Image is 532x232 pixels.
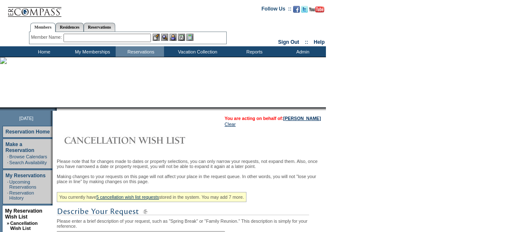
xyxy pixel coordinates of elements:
[31,34,64,41] div: Member Name:
[5,173,45,179] a: My Reservations
[283,116,321,121] a: [PERSON_NAME]
[67,46,116,57] td: My Memberships
[161,34,168,41] img: View
[9,190,34,200] a: Reservation History
[314,39,325,45] a: Help
[9,160,47,165] a: Search Availability
[116,46,164,57] td: Reservations
[293,8,300,13] a: Become our fan on Facebook
[5,141,34,153] a: Make a Reservation
[305,39,308,45] span: ::
[7,154,8,159] td: ·
[309,6,324,13] img: Subscribe to our YouTube Channel
[19,116,34,121] span: [DATE]
[96,195,159,200] a: 5 cancellation wish list requests
[301,6,308,13] img: Follow us on Twitter
[30,23,56,32] a: Members
[7,190,8,200] td: ·
[225,116,321,121] span: You are acting on behalf of:
[7,221,9,226] b: »
[54,107,57,111] img: promoShadowLeftCorner.gif
[153,34,160,41] img: b_edit.gif
[57,107,58,111] img: blank.gif
[278,46,326,57] td: Admin
[164,46,229,57] td: Vacation Collection
[229,46,278,57] td: Reports
[262,5,291,15] td: Follow Us ::
[84,23,115,32] a: Reservations
[278,39,299,45] a: Sign Out
[186,34,193,41] img: b_calculator.gif
[178,34,185,41] img: Reservations
[9,154,47,159] a: Browse Calendars
[57,192,246,202] div: You currently have stored in the system. You may add 7 more.
[10,221,37,231] a: Cancellation Wish List
[309,8,324,13] a: Subscribe to our YouTube Channel
[293,6,300,13] img: Become our fan on Facebook
[19,46,67,57] td: Home
[7,179,8,189] td: ·
[9,179,36,189] a: Upcoming Reservations
[7,160,8,165] td: ·
[56,23,84,32] a: Residences
[301,8,308,13] a: Follow us on Twitter
[225,122,236,127] a: Clear
[5,129,50,135] a: Reservation Home
[169,34,177,41] img: Impersonate
[57,132,225,149] img: Cancellation Wish List
[5,208,42,220] a: My Reservation Wish List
